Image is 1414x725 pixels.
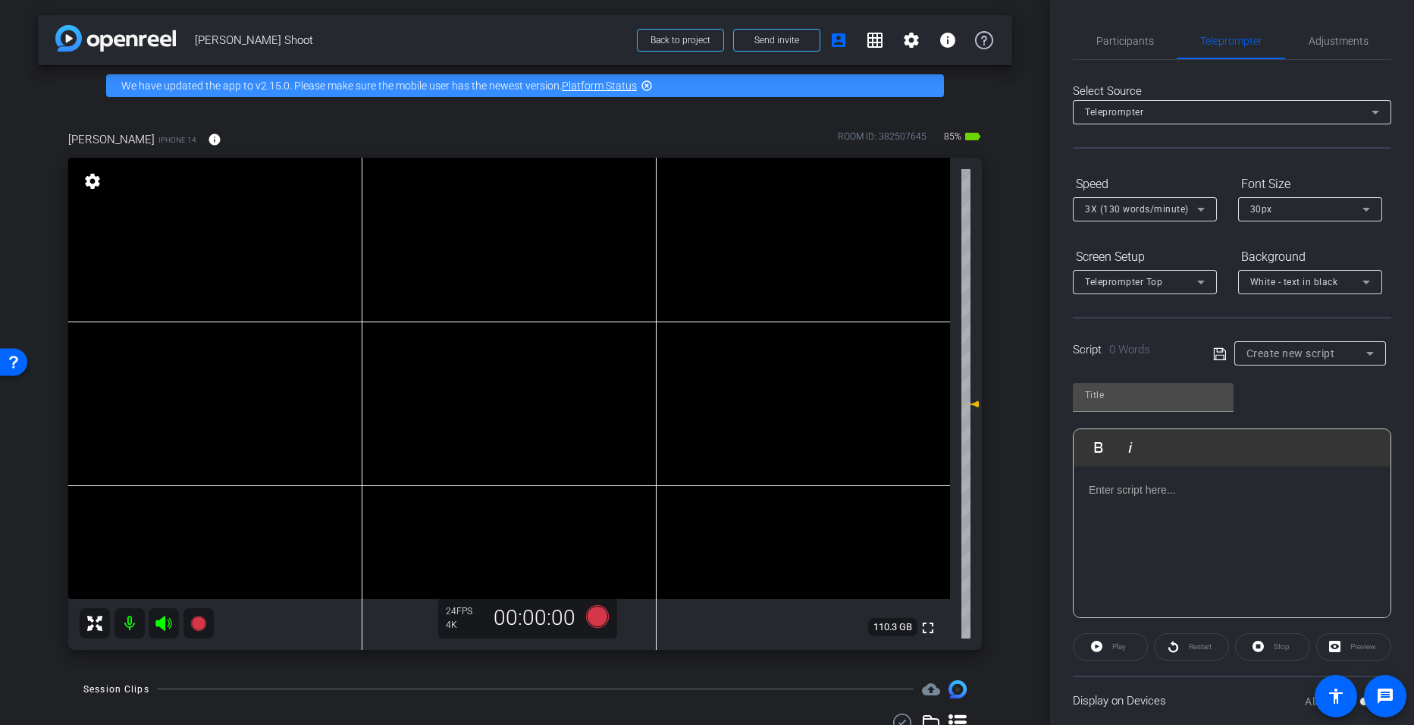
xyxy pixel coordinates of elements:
[1073,244,1217,270] div: Screen Setup
[637,29,724,52] button: Back to project
[1250,277,1338,287] span: White - text in black
[446,605,484,617] div: 24
[1073,83,1391,100] div: Select Source
[484,605,585,631] div: 00:00:00
[1250,204,1272,215] span: 30px
[838,130,926,152] div: ROOM ID: 382507645
[1238,244,1382,270] div: Background
[106,74,944,97] div: We have updated the app to v2.15.0. Please make sure the mobile user has the newest version.
[68,131,155,148] span: [PERSON_NAME]
[1309,36,1369,46] span: Adjustments
[1200,36,1262,46] span: Teleprompter
[1305,694,1359,709] label: All Devices
[1327,687,1345,705] mat-icon: accessibility
[195,25,628,55] span: [PERSON_NAME] Shoot
[942,124,964,149] span: 85%
[641,80,653,92] mat-icon: highlight_off
[1096,36,1154,46] span: Participants
[1073,171,1217,197] div: Speed
[158,134,196,146] span: iPhone 14
[456,606,472,617] span: FPS
[1073,676,1391,725] div: Display on Devices
[1109,343,1150,356] span: 0 Words
[922,680,940,698] span: Destinations for your clips
[55,25,176,52] img: app-logo
[83,682,149,697] div: Session Clips
[82,172,103,190] mat-icon: settings
[562,80,637,92] a: Platform Status
[922,680,940,698] mat-icon: cloud_upload
[829,31,848,49] mat-icon: account_box
[733,29,820,52] button: Send invite
[919,619,937,637] mat-icon: fullscreen
[651,35,710,46] span: Back to project
[902,31,920,49] mat-icon: settings
[961,395,980,413] mat-icon: 0 dB
[1085,386,1221,404] input: Title
[964,127,982,146] mat-icon: battery_std
[868,618,917,636] span: 110.3 GB
[1376,687,1394,705] mat-icon: message
[208,133,221,146] mat-icon: info
[1085,204,1189,215] span: 3X (130 words/minute)
[866,31,884,49] mat-icon: grid_on
[1116,432,1145,463] button: Italic (Ctrl+I)
[1246,347,1335,359] span: Create new script
[754,34,799,46] span: Send invite
[1238,171,1382,197] div: Font Size
[948,680,967,698] img: Session clips
[1085,107,1143,118] span: Teleprompter
[939,31,957,49] mat-icon: info
[1085,277,1162,287] span: Teleprompter Top
[1073,341,1192,359] div: Script
[446,619,484,631] div: 4K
